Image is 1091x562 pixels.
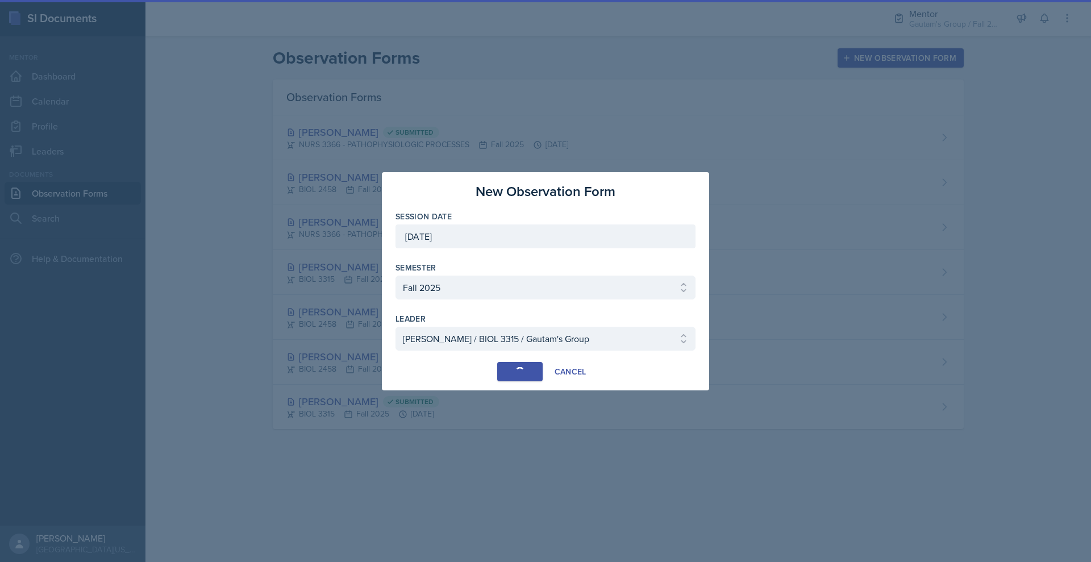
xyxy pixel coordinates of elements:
[395,313,426,324] label: leader
[547,362,594,381] button: Cancel
[395,262,436,273] label: Semester
[476,181,615,202] h3: New Observation Form
[555,367,586,376] div: Cancel
[395,211,452,222] label: Session Date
